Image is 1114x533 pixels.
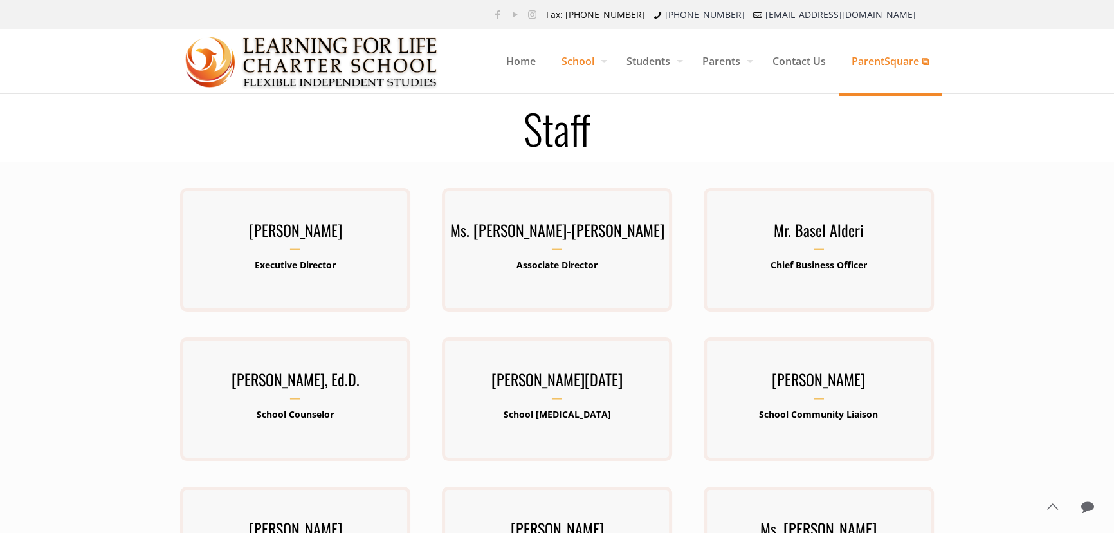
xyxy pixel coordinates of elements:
[525,8,539,21] a: Instagram icon
[839,29,942,93] a: ParentSquare ⧉
[839,42,942,80] span: ParentSquare ⧉
[491,8,504,21] a: Facebook icon
[503,408,610,420] b: School [MEDICAL_DATA]
[704,217,934,250] h3: Mr. Basel Alderi
[165,108,949,149] h1: Staff
[1039,493,1066,520] a: Back to top icon
[689,42,760,80] span: Parents
[759,408,878,420] b: School Community Liaison
[765,8,916,21] a: [EMAIL_ADDRESS][DOMAIN_NAME]
[493,29,549,93] a: Home
[180,217,410,250] h3: [PERSON_NAME]
[760,42,839,80] span: Contact Us
[508,8,522,21] a: YouTube icon
[185,30,438,94] img: Staff
[255,259,336,271] b: Executive Director
[442,217,672,250] h3: Ms. [PERSON_NAME]-[PERSON_NAME]
[549,42,614,80] span: School
[760,29,839,93] a: Contact Us
[516,259,598,271] b: Associate Director
[704,366,934,400] h3: [PERSON_NAME]
[771,259,867,271] b: Chief Business Officer
[257,408,334,420] b: School Counselor
[652,8,664,21] i: phone
[180,366,410,400] h3: [PERSON_NAME], Ed.D.
[751,8,764,21] i: mail
[442,366,672,400] h3: [PERSON_NAME][DATE]
[549,29,614,93] a: School
[665,8,745,21] a: [PHONE_NUMBER]
[614,42,689,80] span: Students
[614,29,689,93] a: Students
[493,42,549,80] span: Home
[185,29,438,93] a: Learning for Life Charter School
[689,29,760,93] a: Parents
